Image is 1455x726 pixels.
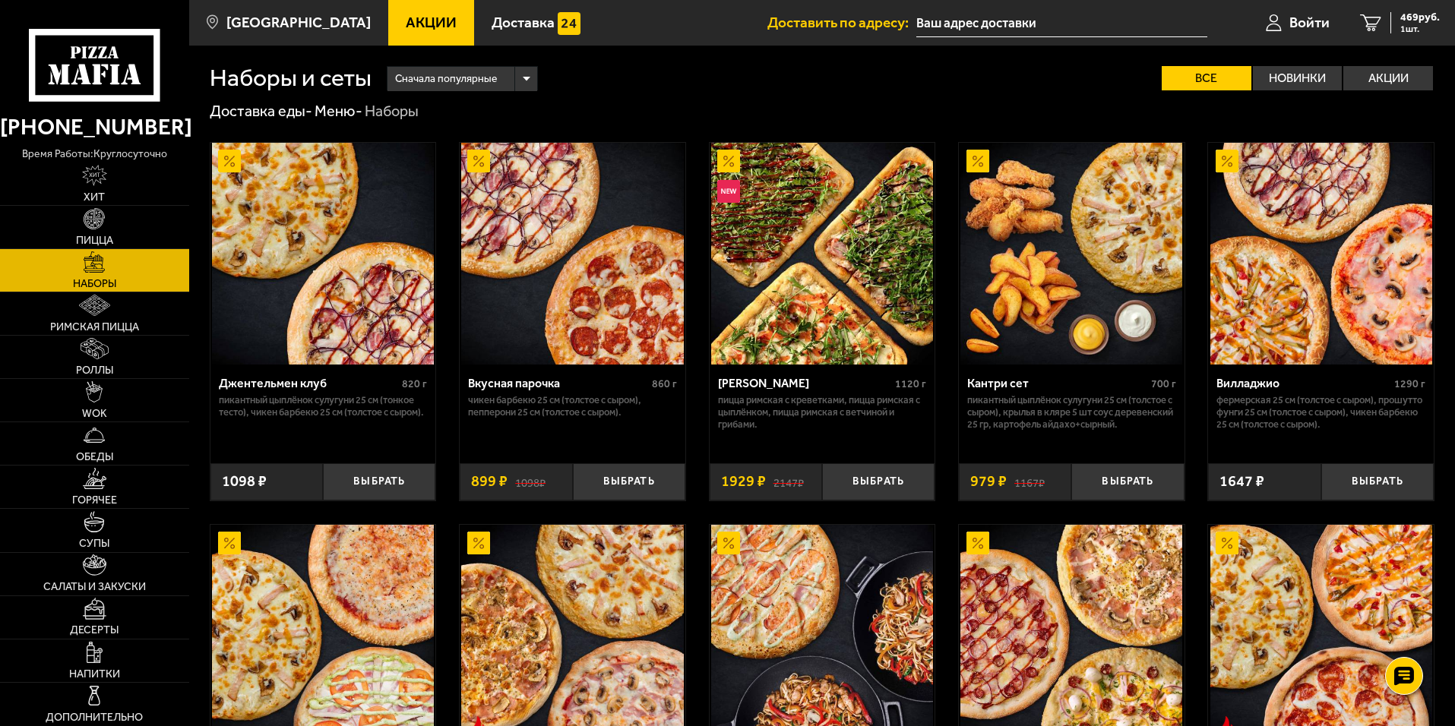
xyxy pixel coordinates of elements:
[72,495,117,506] span: Горячее
[895,377,926,390] span: 1120 г
[710,143,935,365] a: АкционныйНовинкаМама Миа
[916,9,1207,37] input: Ваш адрес доставки
[1219,474,1264,489] span: 1647 ₽
[467,532,490,554] img: Акционный
[1216,532,1238,554] img: Акционный
[822,463,935,500] button: Выбрать
[1071,463,1184,500] button: Выбрать
[515,474,546,489] s: 1098 ₽
[46,712,143,723] span: Дополнительно
[365,102,419,122] div: Наборы
[1400,12,1440,23] span: 469 руб.
[1208,143,1434,365] a: АкционныйВилладжио
[1400,24,1440,33] span: 1 шт.
[76,452,113,462] span: Обеды
[1014,474,1045,489] s: 1167 ₽
[717,180,740,203] img: Новинка
[966,150,989,172] img: Акционный
[218,532,241,554] img: Акционный
[84,192,105,203] span: Хит
[406,15,457,30] span: Акции
[717,150,740,172] img: Акционный
[210,66,372,90] h1: Наборы и сеты
[1151,377,1176,390] span: 700 г
[315,102,362,120] a: Меню-
[69,669,120,680] span: Напитки
[468,376,648,390] div: Вкусная парочка
[219,376,399,390] div: Джентельмен клуб
[558,12,580,35] img: 15daf4d41897b9f0e9f617042186c801.svg
[959,143,1185,365] a: АкционныйКантри сет
[1162,66,1251,90] label: Все
[395,65,497,93] span: Сначала популярные
[1216,376,1390,390] div: Вилладжио
[76,365,113,376] span: Роллы
[1321,463,1434,500] button: Выбрать
[50,322,139,333] span: Римская пицца
[652,377,677,390] span: 860 г
[960,143,1182,365] img: Кантри сет
[402,377,427,390] span: 820 г
[773,474,804,489] s: 2147 ₽
[323,463,435,500] button: Выбрать
[76,235,113,246] span: Пицца
[767,15,916,30] span: Доставить по адресу:
[218,150,241,172] img: Акционный
[82,409,107,419] span: WOK
[43,582,146,592] span: Салаты и закуски
[1210,143,1432,365] img: Вилладжио
[1253,66,1343,90] label: Новинки
[460,143,685,365] a: АкционныйВкусная парочка
[1343,66,1433,90] label: Акции
[721,474,766,489] span: 1929 ₽
[970,474,1007,489] span: 979 ₽
[471,474,508,489] span: 899 ₽
[468,394,677,418] p: Чикен Барбекю 25 см (толстое с сыром), Пепперони 25 см (толстое с сыром).
[573,463,685,500] button: Выбрать
[210,143,436,365] a: АкционныйДжентельмен клуб
[718,394,927,431] p: Пицца Римская с креветками, Пицца Римская с цыплёнком, Пицца Римская с ветчиной и грибами.
[73,279,116,289] span: Наборы
[70,625,119,636] span: Десерты
[717,532,740,554] img: Акционный
[1394,377,1425,390] span: 1290 г
[226,15,371,30] span: [GEOGRAPHIC_DATA]
[1289,15,1330,30] span: Войти
[79,538,109,549] span: Супы
[966,532,989,554] img: Акционный
[222,474,267,489] span: 1098 ₽
[461,143,683,365] img: Вкусная парочка
[718,376,892,390] div: [PERSON_NAME]
[210,102,312,120] a: Доставка еды-
[467,150,490,172] img: Акционный
[967,394,1176,431] p: Пикантный цыплёнок сулугуни 25 см (толстое с сыром), крылья в кляре 5 шт соус деревенский 25 гр, ...
[219,394,428,418] p: Пикантный цыплёнок сулугуни 25 см (тонкое тесто), Чикен Барбекю 25 см (толстое с сыром).
[492,15,555,30] span: Доставка
[711,143,933,365] img: Мама Миа
[1216,394,1425,431] p: Фермерская 25 см (толстое с сыром), Прошутто Фунги 25 см (толстое с сыром), Чикен Барбекю 25 см (...
[212,143,434,365] img: Джентельмен клуб
[1216,150,1238,172] img: Акционный
[967,376,1147,390] div: Кантри сет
